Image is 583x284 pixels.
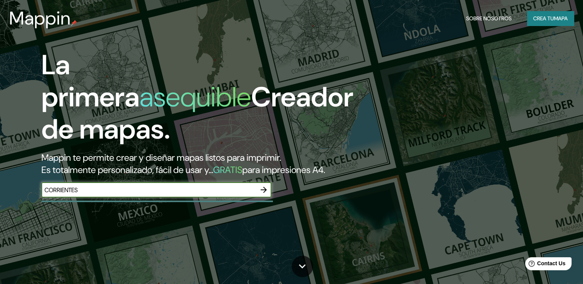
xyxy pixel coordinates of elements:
iframe: Help widget launcher [515,254,575,276]
button: Sobre nosotros [463,11,515,26]
font: Mappin te permite crear y diseñar mapas listos para imprimir. [41,152,281,163]
font: Crea tu [533,15,554,22]
font: mapa [554,15,568,22]
font: Mappin [9,6,71,30]
font: Creador de mapas. [41,79,353,147]
font: La primera [41,47,140,115]
img: pin de mapeo [71,20,77,26]
font: para impresiones A4. [242,164,325,176]
button: Crea tumapa [527,11,574,26]
input: Elige tu lugar favorito [41,186,256,194]
font: Sobre nosotros [466,15,512,22]
font: GRATIS [213,164,242,176]
font: Es totalmente personalizado, fácil de usar y... [41,164,213,176]
font: asequible [140,79,251,115]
